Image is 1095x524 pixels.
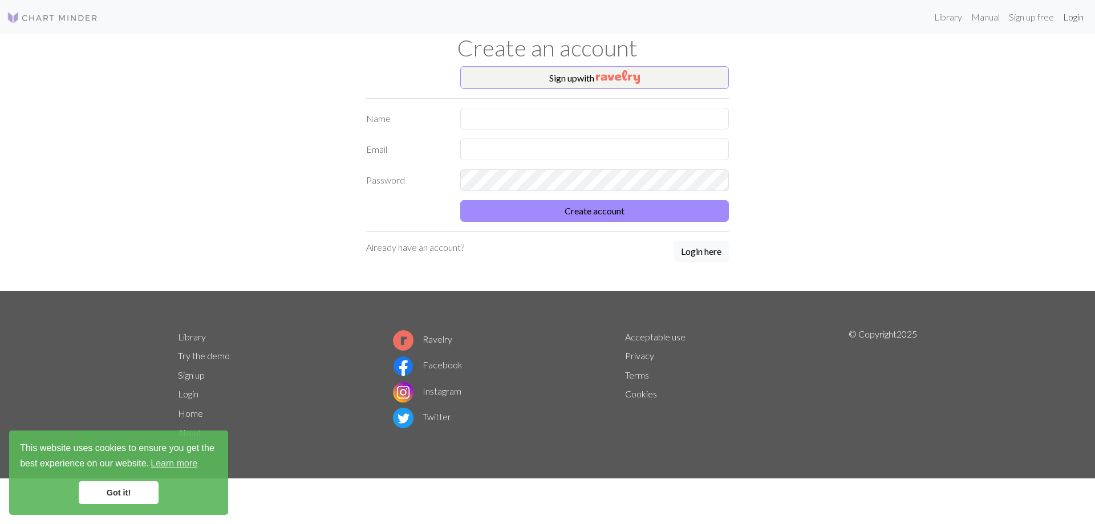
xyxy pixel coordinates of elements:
a: Sign up [178,369,205,380]
a: Twitter [393,411,451,422]
label: Email [359,139,453,160]
a: Privacy [625,350,654,361]
div: cookieconsent [9,430,228,515]
a: Sign up free [1004,6,1058,29]
img: Ravelry [596,70,640,84]
label: Password [359,169,453,191]
span: This website uses cookies to ensure you get the best experience on our website. [20,441,217,472]
button: Create account [460,200,729,222]
img: Twitter logo [393,408,413,428]
a: Facebook [393,359,463,370]
a: learn more about cookies [149,455,199,472]
a: dismiss cookie message [79,481,159,504]
img: Facebook logo [393,356,413,376]
p: Already have an account? [366,241,464,254]
a: Home [178,408,203,419]
img: Ravelry logo [393,330,413,351]
a: Manual [967,6,1004,29]
a: Instagram [393,385,461,396]
img: Instagram logo [393,382,413,403]
h1: Create an account [171,34,924,62]
a: Ravelry [393,334,452,344]
a: Library [178,331,206,342]
button: Sign upwith [460,66,729,89]
a: Terms [625,369,649,380]
a: Login [178,388,198,399]
a: Login [1058,6,1088,29]
button: Login here [674,241,729,262]
a: Cookies [625,388,657,399]
img: Logo [7,11,98,25]
a: Try the demo [178,350,230,361]
label: Name [359,108,453,129]
a: Acceptable use [625,331,686,342]
a: Library [930,6,967,29]
a: About [178,427,202,438]
p: © Copyright 2025 [849,327,917,442]
a: Login here [674,241,729,263]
